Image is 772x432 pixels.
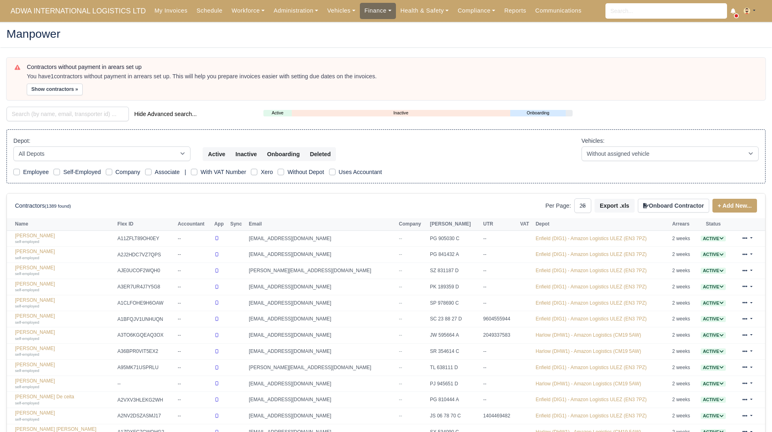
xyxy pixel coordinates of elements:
[261,168,273,177] label: Xero
[247,311,397,327] td: [EMAIL_ADDRESS][DOMAIN_NAME]
[481,263,518,279] td: --
[428,344,481,360] td: SR 354614 C
[536,413,647,419] a: Enfield (DIG1) - Amazon Logistics ULEZ (EN3 7PZ)
[203,147,231,161] button: Active
[115,279,176,295] td: A3ER7UR4J7Y5G8
[428,376,481,392] td: PJ 945651 D
[212,218,229,230] th: App
[115,376,176,392] td: --
[670,218,696,230] th: Arrears
[428,263,481,279] td: SZ 831187 D
[712,199,757,213] a: + Add New...
[176,279,212,295] td: --
[15,233,113,245] a: [PERSON_NAME] self-employed
[428,359,481,376] td: TL 638111 D
[323,3,360,19] a: Vehicles
[428,230,481,247] td: PG 905030 C
[63,168,101,177] label: Self-Employed
[536,332,641,338] a: Harlow (DHW1) - Amazon Logistics (CM19 5AW)
[428,218,481,230] th: [PERSON_NAME]
[115,168,140,177] label: Company
[247,392,397,408] td: [EMAIL_ADDRESS][DOMAIN_NAME]
[150,3,192,19] a: My Invoices
[605,3,727,19] input: Search...
[536,316,647,322] a: Enfield (DIG1) - Amazon Logistics ULEZ (EN3 7PZ)
[115,247,176,263] td: A2J2HDC7VZ7QPS
[176,392,212,408] td: --
[192,3,227,19] a: Schedule
[6,3,150,19] a: ADWA INTERNATIONAL LOGISTICS LTD
[247,359,397,376] td: [PERSON_NAME][EMAIL_ADDRESS][DOMAIN_NAME]
[510,110,566,116] a: Onboarding
[15,352,39,357] small: self-employed
[595,199,635,213] button: Export .xls
[115,344,176,360] td: A36BPR0VIT5EX2
[626,338,772,432] iframe: Chat Widget
[227,3,269,19] a: Workforce
[518,218,533,230] th: VAT
[701,251,725,258] span: Active
[15,410,113,422] a: [PERSON_NAME] self-employed
[582,136,605,146] label: Vehicles:
[701,284,725,290] a: Active
[15,297,113,309] a: [PERSON_NAME] self-employed
[201,168,246,177] label: With VAT Number
[500,3,530,19] a: Reports
[176,295,212,311] td: --
[287,168,324,177] label: Without Depot
[696,218,731,230] th: Status
[247,279,397,295] td: [EMAIL_ADDRESS][DOMAIN_NAME]
[115,359,176,376] td: A95MK71USPRLU
[701,284,725,290] span: Active
[481,359,518,376] td: --
[230,147,262,161] button: Inactive
[176,408,212,424] td: --
[399,251,402,257] span: --
[115,392,176,408] td: A2VXV3HLEKG2WH
[176,230,212,247] td: --
[247,218,397,230] th: Email
[6,28,766,39] h2: Manpower
[399,413,402,419] span: --
[176,263,212,279] td: --
[701,236,725,241] a: Active
[670,279,696,295] td: 2 weeks
[701,332,725,338] span: Active
[15,368,39,373] small: self-employed
[399,284,402,290] span: --
[399,236,402,241] span: --
[481,344,518,360] td: --
[536,300,647,306] a: Enfield (DIG1) - Amazon Logistics ULEZ (EN3 7PZ)
[15,385,39,389] small: self-employed
[247,408,397,424] td: [EMAIL_ADDRESS][DOMAIN_NAME]
[15,249,113,260] a: [PERSON_NAME] self-employed
[247,344,397,360] td: [EMAIL_ADDRESS][DOMAIN_NAME]
[184,169,186,175] span: |
[228,218,247,230] th: Sync
[262,147,305,161] button: Onboarding
[15,346,113,357] a: [PERSON_NAME] self-employed
[536,365,647,370] a: Enfield (DIG1) - Amazon Logistics ULEZ (EN3 7PZ)
[15,256,39,260] small: self-employed
[481,376,518,392] td: --
[176,218,212,230] th: Accountant
[15,281,113,293] a: [PERSON_NAME] self-employed
[15,336,39,341] small: self-employed
[701,316,725,322] a: Active
[701,268,725,273] a: Active
[534,218,670,230] th: Depot
[27,64,757,71] h6: Contractors without payment in arears set up
[23,168,49,177] label: Employee
[701,316,725,322] span: Active
[481,218,518,230] th: UTR
[15,239,39,244] small: self-employed
[115,263,176,279] td: AJE0UCOF2WQH0
[15,378,113,390] a: [PERSON_NAME] self-employed
[536,348,641,354] a: Harlow (DHW1) - Amazon Logistics (CM19 5AW)
[536,397,647,402] a: Enfield (DIG1) - Amazon Logistics ULEZ (EN3 7PZ)
[360,3,396,19] a: Finance
[15,329,113,341] a: [PERSON_NAME] self-employed
[481,408,518,424] td: 1404469482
